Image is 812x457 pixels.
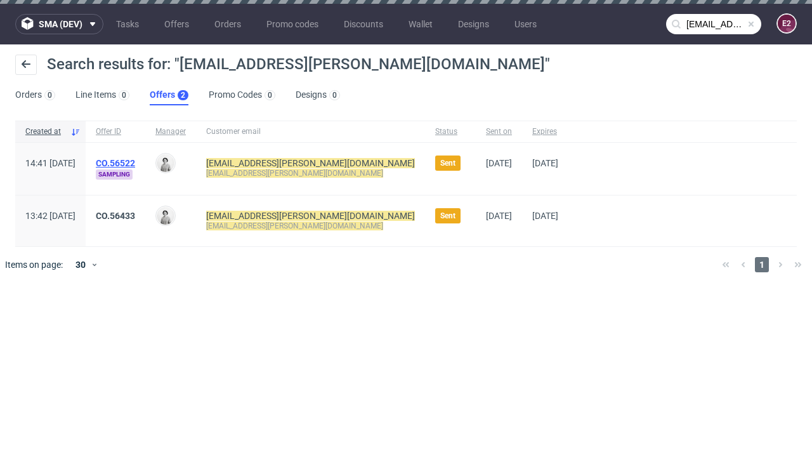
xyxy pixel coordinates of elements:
[181,91,185,100] div: 2
[435,126,466,137] span: Status
[206,222,383,230] mark: [EMAIL_ADDRESS][PERSON_NAME][DOMAIN_NAME]
[47,55,550,73] span: Search results for: "[EMAIL_ADDRESS][PERSON_NAME][DOMAIN_NAME]"
[206,169,383,178] mark: [EMAIL_ADDRESS][PERSON_NAME][DOMAIN_NAME]
[486,126,512,137] span: Sent on
[755,257,769,272] span: 1
[206,126,415,137] span: Customer email
[206,211,415,221] mark: [EMAIL_ADDRESS][PERSON_NAME][DOMAIN_NAME]
[206,158,415,168] mark: [EMAIL_ADDRESS][PERSON_NAME][DOMAIN_NAME]
[207,14,249,34] a: Orders
[25,158,75,168] span: 14:41 [DATE]
[150,85,188,105] a: Offers2
[486,158,512,168] span: [DATE]
[122,91,126,100] div: 0
[336,14,391,34] a: Discounts
[157,207,174,225] img: Dudek Mariola
[532,211,558,221] span: [DATE]
[440,158,455,168] span: Sent
[25,126,65,137] span: Created at
[259,14,326,34] a: Promo codes
[108,14,147,34] a: Tasks
[532,158,558,168] span: [DATE]
[532,126,558,137] span: Expires
[157,154,174,172] img: Dudek Mariola
[96,126,135,137] span: Offer ID
[155,126,186,137] span: Manager
[450,14,497,34] a: Designs
[68,256,91,274] div: 30
[157,14,197,34] a: Offers
[296,85,340,105] a: Designs0
[209,85,275,105] a: Promo Codes0
[332,91,337,100] div: 0
[39,20,82,29] span: sma (dev)
[778,15,796,32] figcaption: e2
[15,14,103,34] button: sma (dev)
[401,14,440,34] a: Wallet
[486,211,512,221] span: [DATE]
[507,14,544,34] a: Users
[5,258,63,271] span: Items on page:
[96,211,135,221] a: CO.56433
[48,91,52,100] div: 0
[96,158,135,168] a: CO.56522
[440,211,455,221] span: Sent
[75,85,129,105] a: Line Items0
[25,211,75,221] span: 13:42 [DATE]
[96,169,133,180] span: Sampling
[15,85,55,105] a: Orders0
[268,91,272,100] div: 0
